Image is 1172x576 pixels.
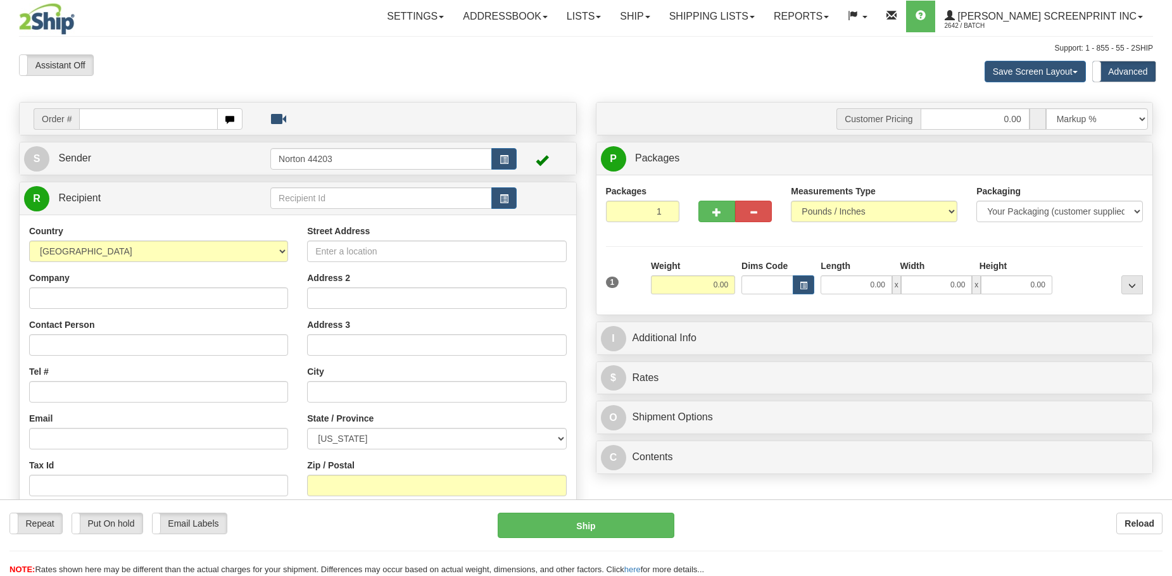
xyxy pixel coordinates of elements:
[660,1,764,32] a: Shipping lists
[19,3,75,35] img: logo2642.jpg
[270,148,492,170] input: Sender Id
[624,565,641,574] a: here
[892,275,901,294] span: x
[307,225,370,237] label: Street Address
[635,153,679,163] span: Packages
[270,187,492,209] input: Recipient Id
[976,185,1021,197] label: Packaging
[601,404,1149,430] a: OShipment Options
[307,241,566,262] input: Enter a location
[34,108,79,130] span: Order #
[377,1,453,32] a: Settings
[19,43,1153,54] div: Support: 1 - 855 - 55 - 2SHIP
[900,260,924,272] label: Width
[651,260,680,272] label: Weight
[24,186,49,211] span: R
[601,445,626,470] span: C
[610,1,659,32] a: Ship
[1125,518,1154,529] b: Reload
[764,1,838,32] a: Reports
[985,61,1086,82] button: Save Screen Layout
[606,277,619,288] span: 1
[58,192,101,203] span: Recipient
[606,185,647,197] label: Packages
[1093,61,1156,82] label: Advanced
[307,459,355,472] label: Zip / Postal
[307,318,350,331] label: Address 3
[24,146,270,172] a: S Sender
[836,108,920,130] span: Customer Pricing
[453,1,557,32] a: Addressbook
[791,185,876,197] label: Measurements Type
[1116,513,1163,534] button: Reload
[29,318,94,331] label: Contact Person
[601,365,1149,391] a: $Rates
[153,513,227,534] label: Email Labels
[601,444,1149,470] a: CContents
[980,260,1007,272] label: Height
[58,153,91,163] span: Sender
[601,365,626,391] span: $
[601,405,626,430] span: O
[72,513,142,534] label: Put On hold
[601,146,626,172] span: P
[10,513,62,534] label: Repeat
[741,260,788,272] label: Dims Code
[24,146,49,172] span: S
[29,365,49,378] label: Tel #
[1143,223,1171,353] iframe: chat widget
[29,225,63,237] label: Country
[307,412,374,425] label: State / Province
[29,412,53,425] label: Email
[307,272,350,284] label: Address 2
[601,326,626,351] span: I
[601,146,1149,172] a: P Packages
[20,55,93,75] label: Assistant Off
[557,1,610,32] a: Lists
[9,565,35,574] span: NOTE:
[945,20,1040,32] span: 2642 / batch
[601,325,1149,351] a: IAdditional Info
[972,275,981,294] span: x
[24,185,243,211] a: R Recipient
[29,272,70,284] label: Company
[498,513,674,538] button: Ship
[955,11,1137,22] span: [PERSON_NAME] Screenprint Inc
[1121,275,1143,294] div: ...
[307,365,324,378] label: City
[935,1,1152,32] a: [PERSON_NAME] Screenprint Inc 2642 / batch
[821,260,850,272] label: Length
[29,459,54,472] label: Tax Id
